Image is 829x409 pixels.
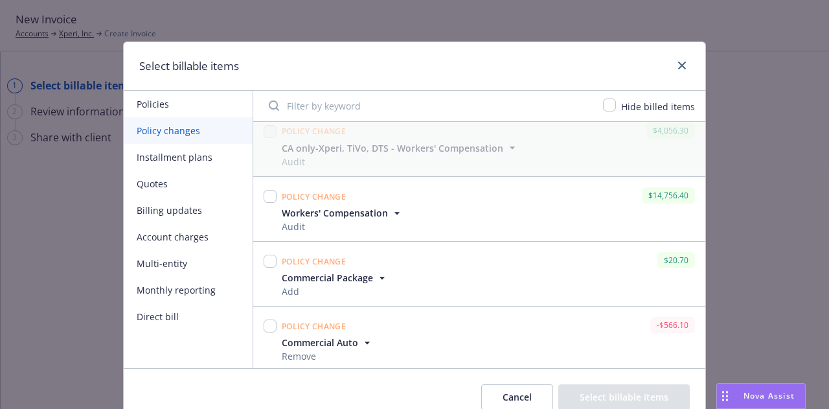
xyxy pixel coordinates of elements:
[282,126,346,137] span: Policy change
[744,390,795,401] span: Nova Assist
[261,93,595,119] input: Filter by keyword
[282,141,503,155] span: CA only-Xperi, TiVo, DTS - Workers' Compensation
[282,336,358,349] span: Commercial Auto
[282,271,373,285] span: Commercial Package
[282,271,389,285] button: Commercial Package
[282,191,346,202] span: Policy change
[282,206,388,220] span: Workers' Compensation
[282,206,403,220] button: Workers' Compensation
[282,256,346,267] span: Policy change
[650,317,695,333] div: -$566.10
[621,100,695,113] span: Hide billed items
[282,349,374,363] span: Remove
[646,123,695,139] div: $4,056.30
[717,384,733,408] div: Drag to move
[124,250,253,277] button: Multi-entity
[282,321,346,332] span: Policy change
[124,117,253,144] button: Policy changes
[657,252,695,268] div: $20.70
[282,141,519,155] button: CA only-Xperi, TiVo, DTS - Workers' Compensation
[124,277,253,303] button: Monthly reporting
[124,303,253,330] button: Direct bill
[139,58,239,75] h1: Select billable items
[674,58,690,73] a: close
[253,112,705,176] span: Policy change$4,056.30CA only-Xperi, TiVo, DTS - Workers' CompensationAudit
[282,336,374,349] button: Commercial Auto
[642,187,695,204] div: $14,756.40
[282,285,389,298] span: Add
[124,144,253,170] button: Installment plans
[282,155,519,169] span: Audit
[124,197,253,224] button: Billing updates
[124,91,253,117] button: Policies
[124,170,253,197] button: Quotes
[282,220,403,233] span: Audit
[124,224,253,250] button: Account charges
[716,383,806,409] button: Nova Assist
